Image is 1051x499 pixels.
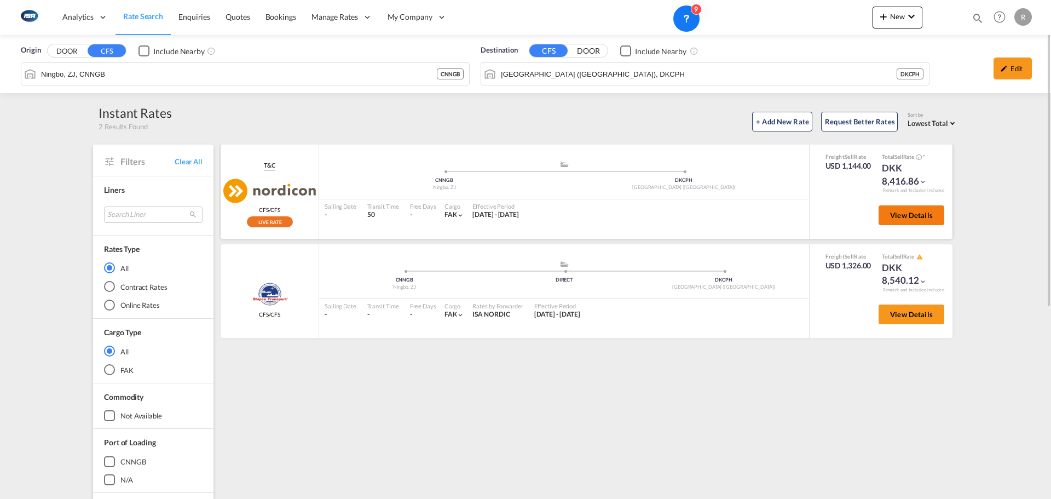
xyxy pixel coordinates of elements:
[620,45,686,56] md-checkbox: Checkbox No Ink
[472,302,523,310] div: Rates by Forwarder
[558,261,571,267] md-icon: assets/icons/custom/ship-fill.svg
[481,63,929,85] md-input-container: Copenhagen (Kobenhavn), DKCPH
[472,210,519,220] div: 15 Aug 2025 - 31 Aug 2025
[825,153,871,160] div: Freight Rate
[223,179,316,203] img: Nordicon
[104,392,143,402] span: Commodity
[501,66,897,82] input: Search by Port
[905,10,918,23] md-icon: icon-chevron-down
[138,45,205,56] md-checkbox: Checkbox No Ink
[534,310,581,318] span: [DATE] - [DATE]
[207,47,216,55] md-icon: Unchecked: Ignores neighbouring ports when fetching rates.Checked : Includes neighbouring ports w...
[367,202,399,210] div: Transit Time
[264,161,275,170] span: T&C
[178,12,210,21] span: Enquiries
[472,310,523,319] div: ISA NORDIC
[16,5,41,30] img: 1aa151c0c08011ec8d6f413816f9a227.png
[472,202,519,210] div: Effective Period
[882,162,937,188] div: DKK 8,416.86
[259,206,280,214] span: CFS/CFS
[644,284,804,291] div: [GEOGRAPHIC_DATA] ([GEOGRAPHIC_DATA])
[534,310,581,319] div: 08 Aug 2025 - 31 Aug 2025
[104,474,203,485] md-checkbox: N/A
[481,45,518,56] span: Destination
[558,162,571,167] md-icon: assets/icons/custom/ship-fill.svg
[877,10,890,23] md-icon: icon-plus 400-fg
[894,153,903,160] span: Sell
[1000,65,1008,72] md-icon: icon-pencil
[564,177,804,184] div: DKCPH
[437,68,464,79] div: CNNGB
[48,45,86,58] button: DOOR
[247,216,293,227] img: live-rate.svg
[821,112,898,131] button: Request Better Rates
[444,302,465,310] div: Cargo
[882,153,937,162] div: Total Rate
[990,8,1009,26] span: Help
[153,46,205,57] div: Include Nearby
[99,122,148,131] span: 2 Results Found
[916,254,923,260] md-icon: icon-alert
[120,411,162,421] div: not available
[875,187,952,193] div: Remark and Inclusion included
[1014,8,1032,26] div: R
[444,210,457,219] span: FAK
[120,156,175,168] span: Filters
[123,12,163,21] span: Rate Search
[104,364,203,375] md-radio-button: FAK
[325,284,484,291] div: Ningbo, ZJ
[873,7,922,28] button: icon-plus 400-fgNewicon-chevron-down
[325,277,484,284] div: CNNGB
[251,280,288,308] img: Shipco Transport
[265,12,296,21] span: Bookings
[104,244,140,255] div: Rates Type
[99,104,172,122] div: Instant Rates
[922,153,925,160] span: Subject to Remarks
[564,184,804,191] div: [GEOGRAPHIC_DATA] ([GEOGRAPHIC_DATA])
[21,45,41,56] span: Origin
[875,287,952,293] div: Remark and Inclusion included
[990,8,1014,27] div: Help
[825,160,871,171] div: USD 1,144.00
[367,210,399,220] div: 50
[972,12,984,24] md-icon: icon-magnify
[457,211,464,219] md-icon: icon-chevron-down
[175,157,203,167] span: Clear All
[915,253,923,261] button: icon-alert
[882,253,937,261] div: Total Rate
[62,12,94,22] span: Analytics
[104,300,203,311] md-radio-button: Online Rates
[845,153,854,160] span: Sell
[529,44,568,57] button: CFS
[104,346,203,357] md-radio-button: All
[325,177,564,184] div: CNNGB
[104,327,141,338] div: Cargo Type
[890,310,933,319] span: View Details
[644,277,804,284] div: DKCPH
[825,253,871,260] div: Freight Rate
[472,210,519,219] span: [DATE] - [DATE]
[908,112,958,119] div: Sort by
[104,281,203,292] md-radio-button: Contract Rates
[919,278,927,285] md-icon: icon-chevron-down
[226,12,250,21] span: Quotes
[444,202,465,210] div: Cargo
[882,261,937,288] div: DKK 8,540.12
[88,44,126,57] button: CFS
[914,153,922,161] button: Spot Rates are dynamic & can fluctuate with time
[367,310,399,319] div: -
[897,68,924,79] div: DKCPH
[120,475,133,485] div: N/A
[635,46,686,57] div: Include Nearby
[534,302,581,310] div: Effective Period
[919,178,927,186] md-icon: icon-chevron-down
[311,12,358,22] span: Manage Rates
[879,305,944,324] button: View Details
[104,456,203,467] md-checkbox: CNNGB
[367,302,399,310] div: Transit Time
[410,310,412,319] div: -
[879,205,944,225] button: View Details
[894,253,903,260] span: Sell
[410,202,436,210] div: Free Days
